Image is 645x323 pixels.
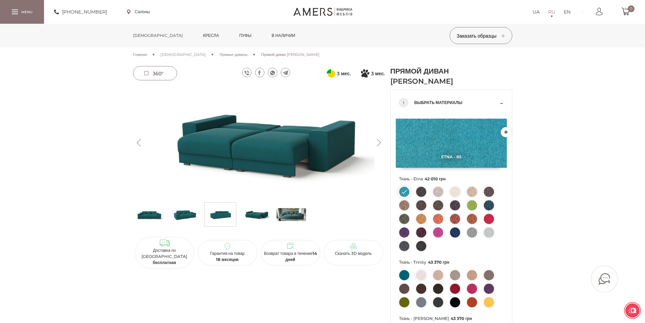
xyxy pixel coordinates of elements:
span: Etna - 85 [396,154,507,159]
b: 18 месяцев [216,257,239,262]
span: Ткань - Trinity [399,258,503,267]
span: 0 [628,5,635,12]
a: Главная [133,52,147,58]
a: Прямые диваны [219,52,248,58]
button: Заказать образцы [450,27,512,44]
h1: Прямой диван [PERSON_NAME] [390,66,468,86]
a: [DEMOGRAPHIC_DATA] [160,52,206,58]
span: 3 мес. [337,69,351,78]
img: s_ [277,204,306,225]
p: Гарантия на товар [200,250,255,263]
p: Скачать 3D модель [326,250,381,257]
img: Etna - 85 [396,119,507,168]
svg: Оплата частями от ПриватБанка [327,69,335,78]
span: 43 370 грн [428,260,449,265]
span: Ткань - [PERSON_NAME] [399,314,503,323]
button: Next [373,139,385,146]
a: Кресла [198,24,224,47]
span: 42 010 грн [425,176,446,181]
img: Прямой диван БРУНО s-0 [134,204,164,225]
span: [DEMOGRAPHIC_DATA] [160,52,206,57]
a: UA [533,8,540,16]
a: whatsapp [268,68,277,77]
span: Прямые диваны [219,52,248,57]
p: Возврат товара в течение [263,250,318,263]
a: 360° [133,66,177,80]
a: [DEMOGRAPHIC_DATA] [128,24,188,47]
a: viber [242,68,252,77]
span: Выбрать материалы [414,99,498,107]
span: 360° [153,70,164,77]
span: Заказать образцы [457,33,505,39]
a: facebook [255,68,264,77]
img: Прямой диван БРУНО s-2 [206,204,235,225]
a: telegram [281,68,290,77]
a: EN [564,8,571,16]
b: бесплатная [153,260,176,265]
b: 14 дней [285,251,317,262]
span: 43 370 грн [451,316,472,321]
span: 3 мес. [371,69,385,78]
a: RU [548,8,555,16]
a: Пуфы [234,24,257,47]
img: Прямой диван БРУНО s-1 [170,204,199,225]
p: Доставка по [GEOGRAPHIC_DATA] [137,247,192,266]
a: в наличии [266,24,300,47]
svg: Покупка частями от монобанк [361,69,369,78]
img: Прямой диван БРУНО s-3 [241,204,271,225]
span: Ткань - Etna [399,175,503,183]
div: 1 [399,98,408,107]
img: Прямой диван БРУНО -3 [133,86,385,199]
span: Главная [133,52,147,57]
button: Previous [133,139,145,146]
a: Салоны [127,9,150,15]
a: [PHONE_NUMBER] [54,8,107,16]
